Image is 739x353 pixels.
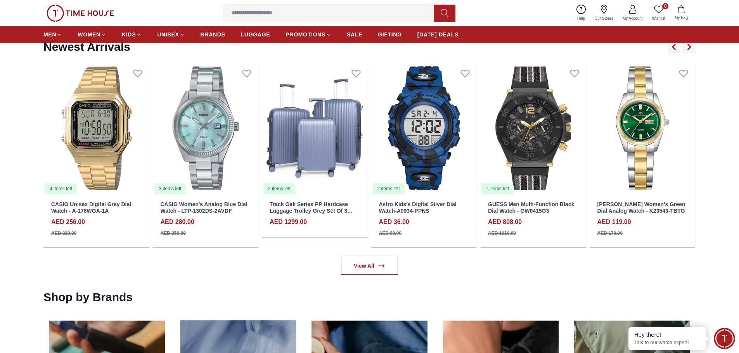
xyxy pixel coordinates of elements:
div: 4 items left [45,183,77,194]
span: Our Stores [592,15,616,21]
div: 2 items left [263,183,295,194]
div: AED 320.00 [51,230,76,237]
h4: AED 256.00 [51,217,85,227]
span: SALE [347,31,362,38]
span: GIFTING [378,31,402,38]
a: GUESS Men Multi-Function Black Dial Watch - GW0415G31 items left [480,62,586,195]
h4: AED 808.00 [488,217,522,227]
a: SALE [347,28,362,41]
a: Astro Kids's Digital Silver Dial Watch-A9934-PPNS [379,201,457,214]
span: My Account [620,15,646,21]
span: Help [574,15,588,21]
span: PROMOTIONS [286,31,325,38]
span: Wishlist [649,15,668,21]
a: PROMOTIONS [286,28,331,41]
span: MEN [43,31,56,38]
span: LUGGAGE [241,31,270,38]
a: BRANDS [201,28,225,41]
h2: Shop by Brands [43,290,133,304]
a: Our Stores [590,3,618,23]
img: Astro Kids's Digital Silver Dial Watch-A9934-PPNS [371,62,477,195]
a: CASIO Unisex Digital Grey Dial Watch - A-178WGA-1A [51,201,131,214]
a: View All [341,257,398,275]
div: Chat Widget [714,328,735,349]
a: GUESS Men Multi-Function Black Dial Watch - GW0415G3 [488,201,574,214]
span: KIDS [122,31,136,38]
h4: AED 280.00 [161,217,194,227]
a: [DATE] DEALS [417,28,459,41]
a: WOMEN [78,28,106,41]
div: AED 89.00 [379,230,402,237]
a: Track Oak Series PP Hardcase Luggage Trolley Grey Set Of 3 TK2005.22.32 items left [262,62,368,195]
h2: Newest Arrivals [43,40,130,54]
div: Hey there! [634,331,700,339]
img: CASIO Unisex Digital Grey Dial Watch - A-178WGA-1A [43,62,149,195]
span: [DATE] DEALS [417,31,459,38]
p: Talk to our watch expert! [634,339,700,346]
a: UNISEX [157,28,185,41]
h4: AED 36.00 [379,217,409,227]
img: GUESS Men Multi-Function Black Dial Watch - GW0415G3 [480,62,586,195]
a: [PERSON_NAME] Women's Green Dial Analog Watch - K23543-TBTG [597,201,685,214]
span: 0 [662,3,668,9]
a: CASIO Unisex Digital Grey Dial Watch - A-178WGA-1A4 items left [43,62,149,195]
span: BRANDS [201,31,225,38]
a: LUGGAGE [241,28,270,41]
div: 1 items left [482,183,514,194]
span: WOMEN [78,31,100,38]
div: AED 350.00 [161,230,186,237]
a: MEN [43,28,62,41]
a: Track Oak Series PP Hardcase Luggage Trolley Grey Set Of 3 TK2005.22.3 [270,201,353,220]
span: My Bag [672,15,691,21]
h4: AED 119.00 [597,217,631,227]
button: My Bag [670,4,692,22]
img: ... [47,5,114,22]
div: AED 170.00 [597,230,623,237]
a: Help [573,3,590,23]
div: 2 items left [373,183,405,194]
h4: AED 1299.00 [270,217,307,227]
img: CASIO Women's Analog Blue Dial Watch - LTP-1302DS-2AVDF [153,62,259,195]
div: AED 1010.00 [488,230,516,237]
div: 3 items left [154,183,186,194]
a: Astro Kids's Digital Silver Dial Watch-A9934-PPNS2 items left [371,62,477,195]
a: 0Wishlist [647,3,670,23]
a: CASIO Women's Analog Blue Dial Watch - LTP-1302DS-2AVDF [161,201,247,214]
span: UNISEX [157,31,179,38]
a: KIDS [122,28,142,41]
img: Track Oak Series PP Hardcase Luggage Trolley Grey Set Of 3 TK2005.22.3 [262,62,368,195]
a: CASIO Women's Analog Blue Dial Watch - LTP-1302DS-2AVDF3 items left [153,62,259,195]
a: GIFTING [378,28,402,41]
img: Kenneth Scott Women's Green Dial Analog Watch - K23543-TBTG [590,62,696,195]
